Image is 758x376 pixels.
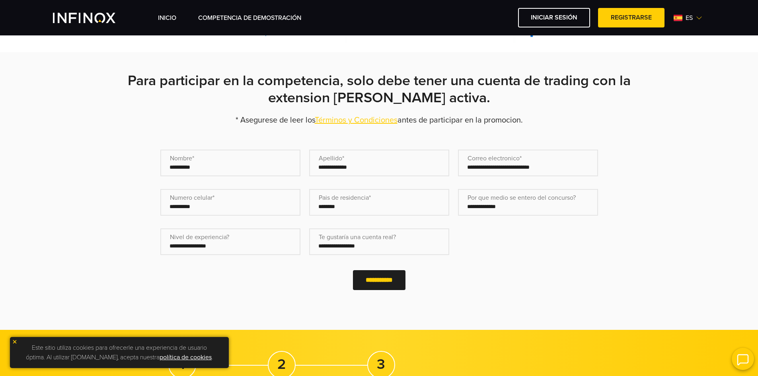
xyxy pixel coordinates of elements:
a: Iniciar sesión [518,8,590,27]
a: INFINOX Vite [53,13,134,23]
a: Competencia de Demostración [198,13,301,23]
a: INICIO [158,13,176,23]
strong: Para participar en la competencia, solo debe tener una cuenta de trading con la extension [PERSON... [128,72,631,107]
img: yellow close icon [12,339,18,345]
strong: 3 [377,356,385,373]
strong: 2 [277,356,286,373]
p: Este sitio utiliza cookies para ofrecerle una experiencia de usuario óptima. Al utilizar [DOMAIN_... [14,341,225,364]
p: * Asegurese de leer los antes de participar en la promocion. [101,115,658,126]
strong: 1 [179,356,185,373]
span: es [682,13,696,23]
a: política de cookies [160,353,212,361]
img: open convrs live chat [732,348,754,370]
a: Términos y Condiciones [315,115,398,125]
a: Registrarse [598,8,664,27]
